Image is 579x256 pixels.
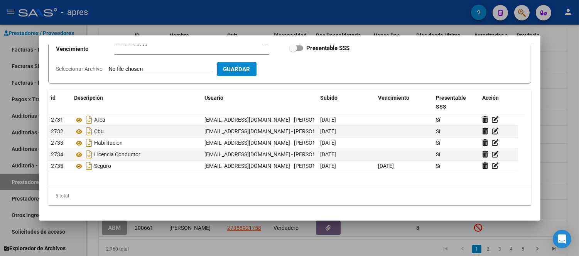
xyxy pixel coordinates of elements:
datatable-header-cell: Presentable SSS [433,90,479,115]
span: [DATE] [321,117,336,123]
span: 2733 [51,140,64,146]
span: [EMAIL_ADDRESS][DOMAIN_NAME] - [PERSON_NAME] [205,117,336,123]
datatable-header-cell: Vencimiento [375,90,433,115]
span: [DATE] [378,163,394,169]
span: Presentable SSS [436,95,466,110]
span: Descripción [74,95,103,101]
span: 2731 [51,117,64,123]
span: Licencia Conductor [95,152,141,158]
datatable-header-cell: id [48,90,71,115]
span: Usuario [205,95,224,101]
span: Guardar [223,66,250,73]
p: Vencimiento [56,45,115,54]
i: Descargar documento [84,148,95,161]
span: 2735 [51,163,64,169]
div: Open Intercom Messenger [553,230,571,248]
span: Sí [436,128,441,134]
i: Descargar documento [84,125,95,137]
span: [DATE] [321,151,336,157]
strong: Presentable SSS [306,45,349,52]
span: Sí [436,140,441,146]
span: [EMAIL_ADDRESS][DOMAIN_NAME] - [PERSON_NAME] [205,163,336,169]
span: id [51,95,56,101]
span: [DATE] [321,128,336,134]
span: Acción [483,95,499,101]
datatable-header-cell: Acción [479,90,518,115]
datatable-header-cell: Subido [317,90,375,115]
span: Seguro [95,163,111,169]
span: Seleccionar Archivo [56,66,103,72]
span: [EMAIL_ADDRESS][DOMAIN_NAME] - [PERSON_NAME] [205,140,336,146]
span: Arca [95,117,106,123]
span: [EMAIL_ADDRESS][DOMAIN_NAME] - [PERSON_NAME] [205,128,336,134]
i: Descargar documento [84,160,95,172]
span: Sí [436,151,441,157]
span: Habilitacion [95,140,123,146]
span: Subido [321,95,338,101]
span: Vencimiento [378,95,410,101]
span: [EMAIL_ADDRESS][DOMAIN_NAME] - [PERSON_NAME] [205,151,336,157]
div: 5 total [48,186,531,206]
span: [DATE] [321,140,336,146]
span: 2734 [51,151,64,157]
i: Descargar documento [84,137,95,149]
i: Descargar documento [84,114,95,126]
span: Sí [436,163,441,169]
datatable-header-cell: Usuario [202,90,317,115]
span: Sí [436,117,441,123]
span: Cbu [95,129,104,135]
span: [DATE] [321,163,336,169]
span: 2732 [51,128,64,134]
datatable-header-cell: Descripción [71,90,202,115]
button: Guardar [217,62,257,76]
